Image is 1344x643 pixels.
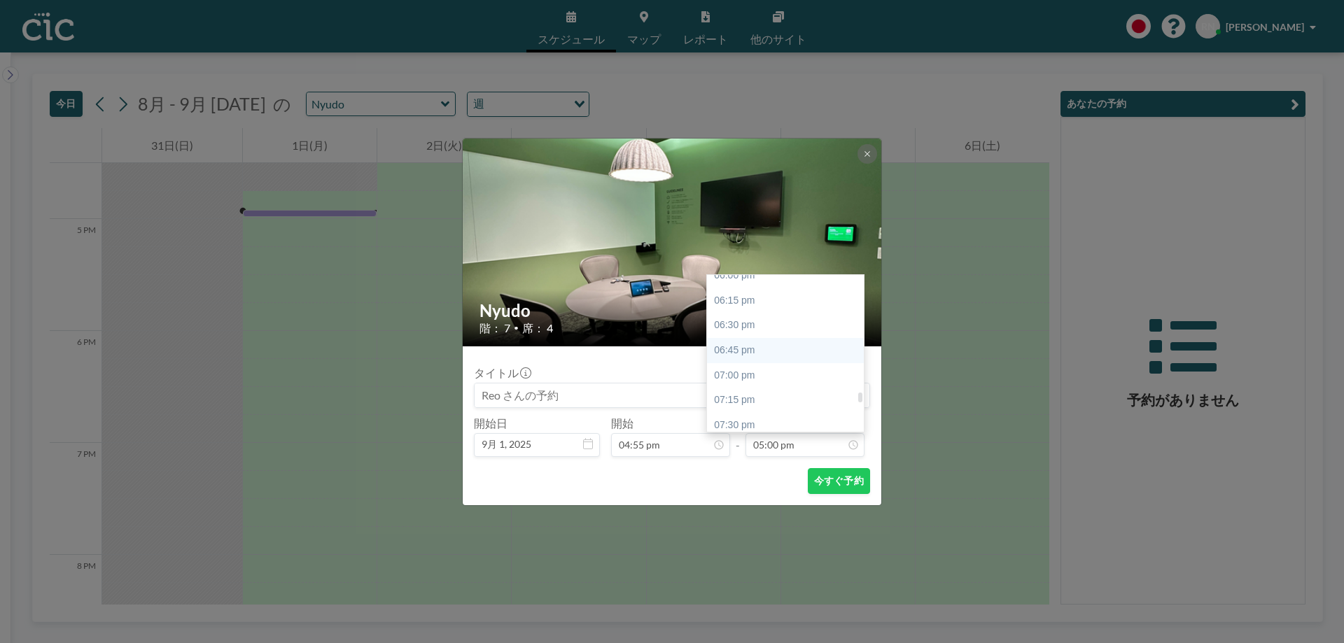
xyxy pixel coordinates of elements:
label: 開始 [611,416,633,430]
label: 開始日 [474,416,507,430]
span: - [736,421,740,452]
div: 06:45 pm [707,338,871,363]
div: 07:00 pm [707,363,871,388]
button: 今すぐ予約 [808,468,870,494]
span: • [514,323,519,333]
div: 06:15 pm [707,288,871,313]
div: 06:30 pm [707,313,871,338]
h2: Nyudo [479,300,866,321]
span: 席： 4 [522,321,553,335]
div: 07:15 pm [707,388,871,413]
input: Reo さんの予約 [475,383,869,407]
div: 06:00 pm [707,263,871,288]
span: 階： 7 [479,321,510,335]
label: タイトル [474,366,530,380]
div: 07:30 pm [707,413,871,438]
